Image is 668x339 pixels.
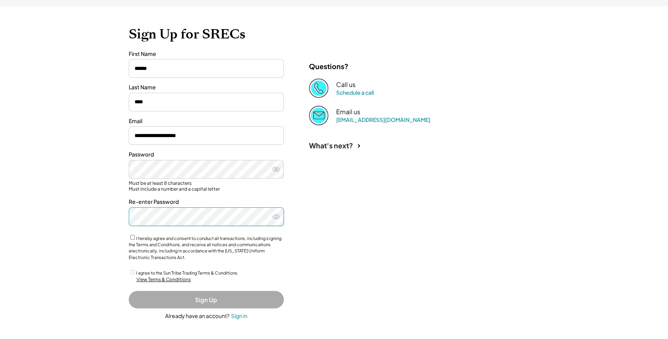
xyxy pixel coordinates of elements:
[136,270,238,275] label: I agree to the Sun Tribe Trading Terms & Conditions.
[136,276,191,283] div: View Terms & Conditions
[129,83,284,91] div: Last Name
[309,106,328,125] img: Email%202%403x.png
[336,116,430,123] a: [EMAIL_ADDRESS][DOMAIN_NAME]
[309,62,349,71] div: Questions?
[129,291,284,308] button: Sign Up
[129,50,284,58] div: First Name
[129,235,281,260] label: I hereby agree and consent to conduct all transactions, including signing the Terms and Condition...
[129,198,284,206] div: Re-enter Password
[336,89,374,96] a: Schedule a call
[129,26,540,42] h1: Sign Up for SRECs
[129,151,284,158] div: Password
[336,108,360,116] div: Email us
[336,81,356,89] div: Call us
[231,312,247,319] div: Sign in
[129,117,284,125] div: Email
[165,312,230,320] div: Already have an account?
[309,78,328,98] img: Phone%20copy%403x.png
[129,180,284,192] div: Must be at least 8 characters Must include a number and a capital letter
[309,141,353,150] div: What's next?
